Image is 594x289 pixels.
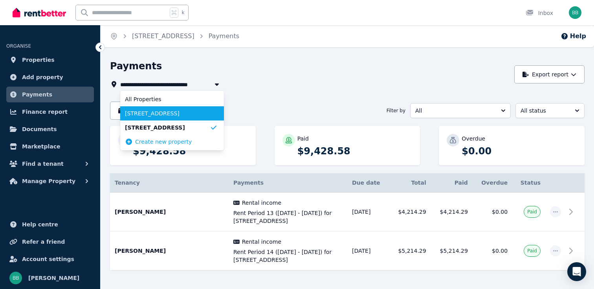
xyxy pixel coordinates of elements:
[115,247,224,255] p: [PERSON_NAME]
[6,251,94,267] a: Account settings
[22,55,55,65] span: Properties
[389,193,431,232] td: $4,214.29
[473,173,512,193] th: Overdue
[110,173,229,193] th: Tenancy
[6,104,94,120] a: Finance report
[110,102,153,120] button: [DATE]
[6,52,94,68] a: Properties
[6,87,94,102] a: Payments
[347,193,389,232] td: [DATE]
[242,199,281,207] span: Rental income
[22,72,63,82] span: Add property
[347,232,389,270] td: [DATE]
[22,254,74,264] span: Account settings
[514,65,585,83] button: Export report
[135,138,192,146] span: Create new property
[115,208,224,216] p: [PERSON_NAME]
[13,7,66,19] img: RentBetter
[569,6,581,19] img: Brendan Barbetti
[492,209,508,215] span: $0.00
[6,234,94,250] a: Refer a friend
[515,103,585,118] button: All status
[410,103,511,118] button: All
[181,9,184,16] span: k
[125,124,210,132] span: [STREET_ADDRESS]
[6,121,94,137] a: Documents
[527,248,537,254] span: Paid
[431,193,473,232] td: $4,214.29
[521,107,568,115] span: All status
[132,32,194,40] a: [STREET_ADDRESS]
[347,173,389,193] th: Due date
[6,139,94,154] a: Marketplace
[389,173,431,193] th: Total
[527,209,537,215] span: Paid
[462,145,577,157] p: $0.00
[133,145,248,157] p: $9,428.58
[526,9,553,17] div: Inbox
[209,32,239,40] a: Payments
[462,135,485,143] p: Overdue
[6,43,31,49] span: ORGANISE
[28,273,79,283] span: [PERSON_NAME]
[233,209,343,225] span: Rent Period 13 ([DATE] - [DATE]) for [STREET_ADDRESS]
[125,95,210,103] span: All Properties
[567,262,586,281] div: Open Intercom Messenger
[6,217,94,232] a: Help centre
[22,176,75,186] span: Manage Property
[6,173,94,189] button: Manage Property
[233,248,343,264] span: Rent Period 14 ([DATE] - [DATE]) for [STREET_ADDRESS]
[415,107,495,115] span: All
[22,107,68,117] span: Finance report
[22,237,65,246] span: Refer a friend
[101,25,249,47] nav: Breadcrumb
[22,90,52,99] span: Payments
[297,145,412,157] p: $9,428.58
[6,69,94,85] a: Add property
[389,232,431,270] td: $5,214.29
[22,220,58,229] span: Help centre
[6,156,94,172] button: Find a tenant
[242,238,281,246] span: Rental income
[9,272,22,284] img: Brendan Barbetti
[431,173,473,193] th: Paid
[22,142,60,151] span: Marketplace
[387,107,405,114] span: Filter by
[561,31,586,41] button: Help
[431,232,473,270] td: $5,214.29
[125,109,210,117] span: [STREET_ADDRESS]
[22,124,57,134] span: Documents
[512,173,545,193] th: Status
[492,248,508,254] span: $0.00
[110,60,162,72] h1: Payments
[233,180,264,186] span: Payments
[22,159,64,169] span: Find a tenant
[297,135,309,143] p: Paid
